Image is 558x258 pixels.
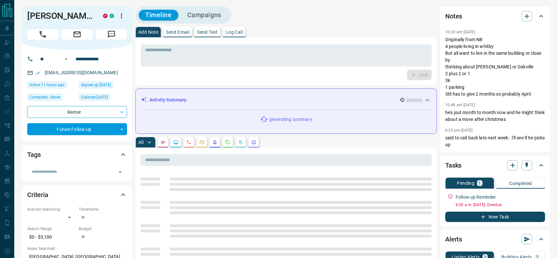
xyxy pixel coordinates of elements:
[225,140,230,145] svg: Requests
[173,140,179,145] svg: Lead Browsing Activity
[27,11,93,21] h1: [PERSON_NAME]
[110,14,114,18] div: condos.ca
[445,158,545,173] div: Tasks
[36,71,40,75] svg: Email Verified
[29,82,64,88] span: Active 11 hours ago
[445,103,475,107] p: 10:48 am [DATE]
[445,212,545,222] button: New Task
[116,168,125,177] button: Open
[27,123,127,135] div: Future Follow Up
[139,10,178,20] button: Timeline
[27,226,76,232] p: Search Range:
[445,36,545,98] p: Originally from NB 4 people living in whitby But all want to live in the same building or close b...
[445,30,475,34] p: 10:33 am [DATE]
[445,160,461,170] h2: Tasks
[445,11,462,21] h2: Notes
[251,140,256,145] svg: Agent Actions
[181,10,228,20] button: Campaigns
[269,116,312,123] p: generating summary
[445,135,545,148] p: said to call back late next week. I'll see if he picks up
[27,246,127,252] p: Areas Searched:
[27,149,41,160] h2: Tags
[445,109,545,123] p: he's jsut month to month now and he might think about a move after christmas
[509,181,532,186] p: Completed
[199,140,204,145] svg: Emails
[445,128,473,133] p: 6:23 pm [DATE]
[445,8,545,24] div: Notes
[96,29,127,40] span: Message
[27,232,76,242] p: $0 - $3,100
[27,187,127,203] div: Criteria
[27,147,127,162] div: Tags
[79,226,127,232] p: Budget:
[186,140,192,145] svg: Calls
[238,140,243,145] svg: Opportunities
[445,231,545,247] div: Alerts
[197,30,218,34] p: Send Text
[27,81,76,90] div: Thu Aug 14 2025
[457,181,474,185] p: Pending
[79,81,127,90] div: Mon May 15 2023
[62,29,93,40] span: Email
[79,206,127,212] p: Timeframe:
[27,190,48,200] h2: Criteria
[456,194,496,201] p: Follow up Reminder
[445,234,462,244] h2: Alerts
[29,94,61,100] span: Contacted - Never
[226,30,243,34] p: Log Call
[45,70,118,75] a: [EMAIL_ADDRESS][DOMAIN_NAME]
[456,202,545,208] p: 6:00 a.m. [DATE] - Overdue
[138,30,158,34] p: Add Note
[160,140,166,145] svg: Notes
[62,55,70,63] button: Open
[27,206,76,212] p: Actively Searching:
[81,82,111,88] span: Signed up [DATE]
[212,140,217,145] svg: Listing Alerts
[138,140,144,145] p: All
[478,181,481,185] p: 1
[149,97,186,103] p: Activity Summary
[166,30,189,34] p: Send Email
[79,94,127,103] div: Thu Jun 01 2023
[103,14,108,18] div: property.ca
[27,29,58,40] span: Call
[81,94,108,100] span: Claimed [DATE]
[141,94,431,106] div: Activity Summary
[27,106,127,118] div: Renter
